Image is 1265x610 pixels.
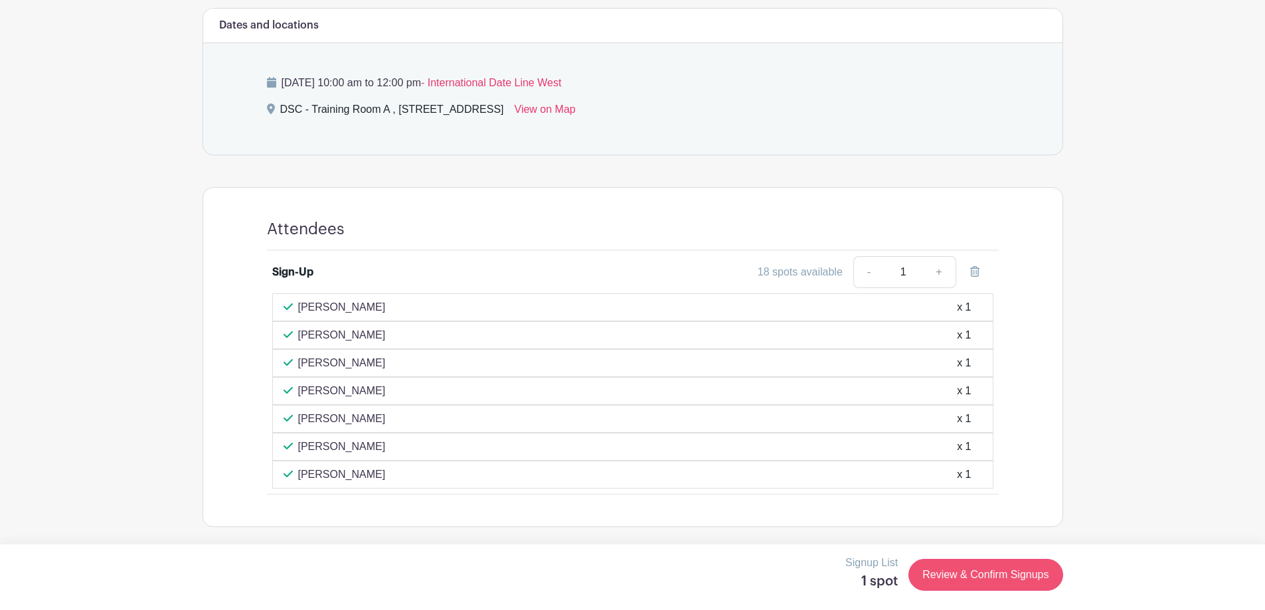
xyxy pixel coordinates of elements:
[957,327,971,343] div: x 1
[908,559,1062,591] a: Review & Confirm Signups
[267,220,345,239] h4: Attendees
[272,264,313,280] div: Sign-Up
[957,299,971,315] div: x 1
[298,411,386,427] p: [PERSON_NAME]
[298,327,386,343] p: [PERSON_NAME]
[298,299,386,315] p: [PERSON_NAME]
[957,411,971,427] div: x 1
[957,383,971,399] div: x 1
[758,264,843,280] div: 18 spots available
[845,573,898,589] h5: 1 spot
[219,19,319,32] h6: Dates and locations
[957,355,971,371] div: x 1
[922,256,956,288] a: +
[515,102,576,123] a: View on Map
[280,102,504,123] div: DSC - Training Room A , [STREET_ADDRESS]
[298,467,386,483] p: [PERSON_NAME]
[267,75,999,91] p: [DATE] 10:00 am to 12:00 pm
[421,77,561,88] span: - International Date Line West
[298,355,386,371] p: [PERSON_NAME]
[957,467,971,483] div: x 1
[845,555,898,571] p: Signup List
[298,439,386,455] p: [PERSON_NAME]
[957,439,971,455] div: x 1
[853,256,884,288] a: -
[298,383,386,399] p: [PERSON_NAME]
